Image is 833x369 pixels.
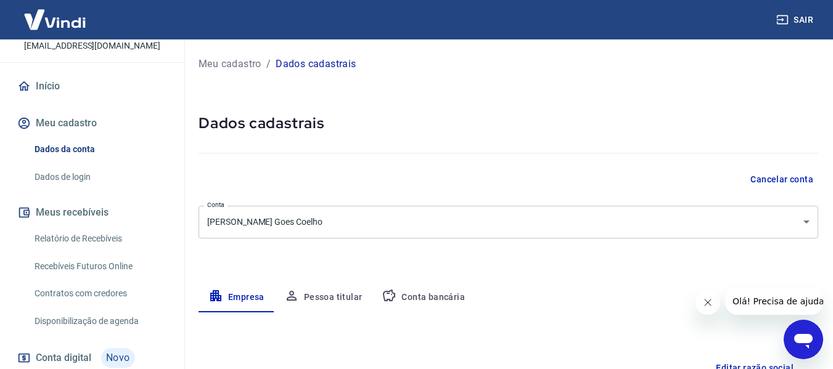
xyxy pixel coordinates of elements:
[266,57,271,71] p: /
[7,9,104,18] span: Olá! Precisa de ajuda?
[30,137,170,162] a: Dados da conta
[784,320,823,359] iframe: Botão para abrir a janela de mensagens
[199,283,274,312] button: Empresa
[774,9,818,31] button: Sair
[372,283,475,312] button: Conta bancária
[15,199,170,226] button: Meus recebíveis
[101,348,135,368] span: Novo
[30,281,170,306] a: Contratos com credores
[30,226,170,251] a: Relatório de Recebíveis
[276,57,356,71] p: Dados cadastrais
[24,39,160,52] p: [EMAIL_ADDRESS][DOMAIN_NAME]
[30,254,170,279] a: Recebíveis Futuros Online
[199,113,818,133] h5: Dados cadastrais
[199,57,261,71] a: Meu cadastro
[274,283,372,312] button: Pessoa titular
[745,168,818,191] button: Cancelar conta
[696,290,720,315] iframe: Fechar mensagem
[15,73,170,100] a: Início
[725,288,823,315] iframe: Mensagem da empresa
[199,206,818,238] div: [PERSON_NAME] Goes Coelho
[36,349,91,367] span: Conta digital
[30,164,170,190] a: Dados de login
[30,309,170,334] a: Disponibilização de agenda
[15,110,170,137] button: Meu cadastro
[15,1,95,38] img: Vindi
[207,200,224,209] label: Conta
